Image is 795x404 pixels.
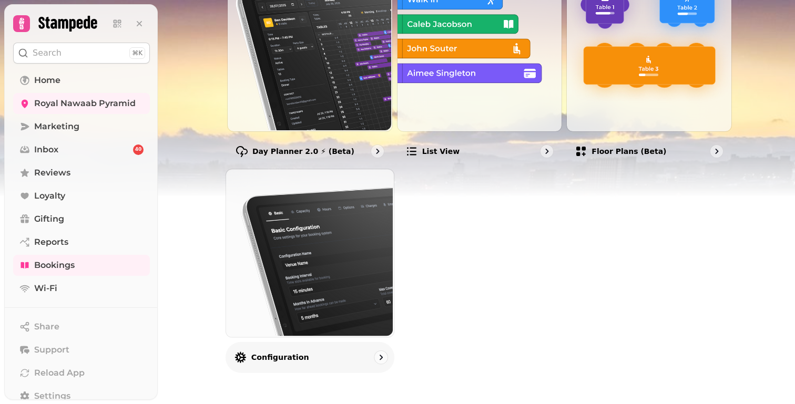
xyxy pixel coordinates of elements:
p: Floor Plans (beta) [592,146,666,157]
span: Marketing [34,120,79,133]
a: Wi-Fi [13,278,150,299]
a: ConfigurationConfiguration [226,169,394,372]
span: Reviews [34,167,70,179]
span: Home [34,74,60,87]
span: Settings [34,390,70,402]
button: Reload App [13,362,150,384]
a: Marketing [13,116,150,137]
span: Loyalty [34,190,65,202]
svg: go to [711,146,722,157]
button: Search⌘K [13,43,150,64]
a: Inbox40 [13,139,150,160]
p: Configuration [251,351,309,362]
a: Gifting [13,209,150,230]
span: Gifting [34,213,64,225]
span: Wi-Fi [34,282,57,295]
span: Reload App [34,367,85,379]
button: Share [13,316,150,337]
span: 40 [135,146,142,153]
button: Support [13,339,150,360]
span: Share [34,320,59,333]
svg: go to [372,146,383,157]
span: Reports [34,236,68,248]
p: Day Planner 2.0 ⚡ (Beta) [252,146,354,157]
a: Royal Nawaab Pyramid [13,93,150,114]
a: Home [13,70,150,91]
a: Bookings [13,255,150,276]
a: Reviews [13,162,150,183]
a: Loyalty [13,185,150,206]
div: ⌘K [129,47,145,59]
svg: go to [375,351,386,362]
img: Configuration [225,168,393,336]
span: Royal Nawaab Pyramid [34,97,136,110]
p: List view [422,146,460,157]
p: Search [33,47,62,59]
a: Reports [13,232,150,253]
span: Bookings [34,259,75,272]
svg: go to [542,146,552,157]
span: Inbox [34,143,58,156]
span: Support [34,344,69,356]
